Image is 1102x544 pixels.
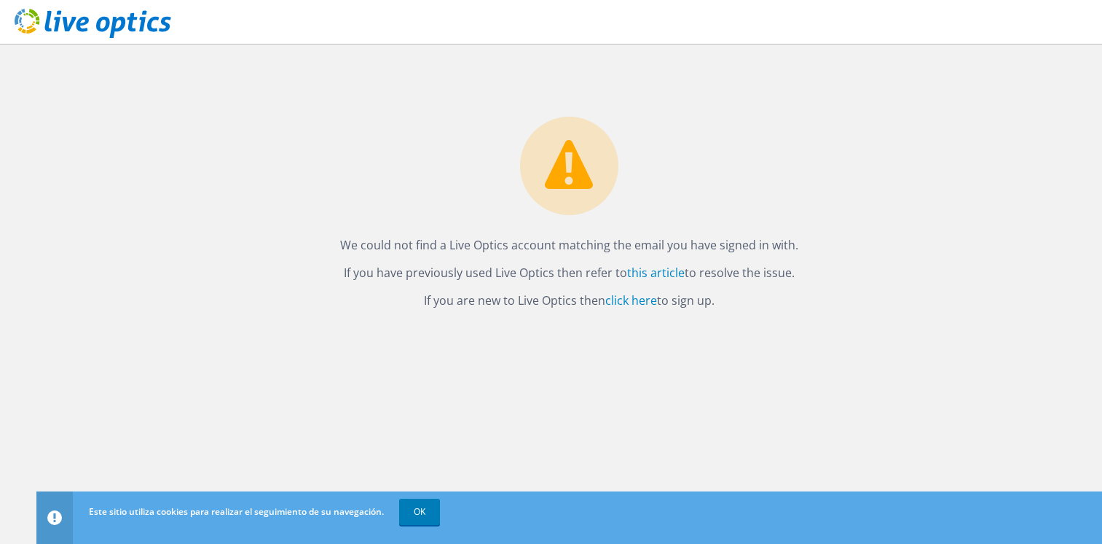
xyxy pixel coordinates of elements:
p: We could not find a Live Optics account matching the email you have signed in with. [51,235,1087,255]
span: Este sitio utiliza cookies para realizar el seguimiento de su navegación. [89,505,384,518]
a: OK [399,499,440,525]
a: click here [605,292,657,308]
a: this article [627,265,685,281]
p: If you are new to Live Optics then to sign up. [51,290,1087,311]
p: If you have previously used Live Optics then refer to to resolve the issue. [51,263,1087,283]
